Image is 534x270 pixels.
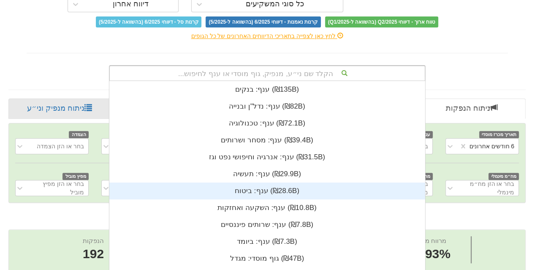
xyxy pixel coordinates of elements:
div: הקלד שם ני״ע, מנפיק, גוף מוסדי או ענף לחיפוש... [110,66,425,80]
div: בחר או הזן מח״מ מינמלי [460,180,514,196]
span: הנפקות [83,237,104,244]
h2: ניתוח הנפקות - 6 חודשים אחרונים [8,211,526,225]
span: קרנות סל - דיווחי 6/2025 (בהשוואה ל-5/2025) [96,16,201,27]
div: לחץ כאן לצפייה בתאריכי הדיווחים האחרונים של כל הגופים [20,32,514,40]
div: ענף: ‏טכנולוגיה ‎(₪72.1B)‎ [109,115,425,132]
span: טווח ארוך - דיווחי Q2/2025 (בהשוואה ל-Q1/2025) [325,16,438,27]
span: 192 [83,245,104,263]
div: ענף: ‏מסחר ושרותים ‎(₪39.4B)‎ [109,132,425,149]
span: מפיץ מוביל [62,173,89,180]
span: ענף [420,131,433,138]
div: ענף: ‏אנרגיה וחיפושי נפט וגז ‎(₪31.5B)‎ [109,149,425,166]
span: קרנות נאמנות - דיווחי 6/2025 (בהשוואה ל-5/2025) [206,16,320,27]
div: ענף: ‏תעשיה ‎(₪29.9B)‎ [109,166,425,183]
div: ענף: ‏ביומד ‎(₪7.3B)‎ [109,233,425,250]
div: ענף: ‏שרותים פיננסיים ‎(₪7.8B)‎ [109,216,425,233]
div: ענף: ‏השקעה ואחזקות ‎(₪10.8B)‎ [109,199,425,216]
span: מרווח ממוצע [412,237,446,244]
div: גוף מוסדי: ‏מגדל ‎(₪47B)‎ [109,250,425,267]
div: ענף: ‏בנקים ‎(₪135B)‎ [109,81,425,98]
span: תאריך מכרז מוסדי [479,131,519,138]
a: ניתוח הנפקות [418,98,526,119]
span: 92.93% [407,245,450,263]
span: מח״מ מינמלי [488,173,519,180]
div: בחר או הזן הצמדה [37,142,84,150]
div: בחר או הזן מפיץ מוביל [30,180,84,196]
div: ענף: ‏ביטוח ‎(₪28.6B)‎ [109,183,425,199]
span: הצמדה [69,131,89,138]
a: ניתוח מנפיק וני״ע [8,98,111,119]
div: ענף: ‏נדל"ן ובנייה ‎(₪82B)‎ [109,98,425,115]
div: 6 חודשים אחרונים [469,142,514,150]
